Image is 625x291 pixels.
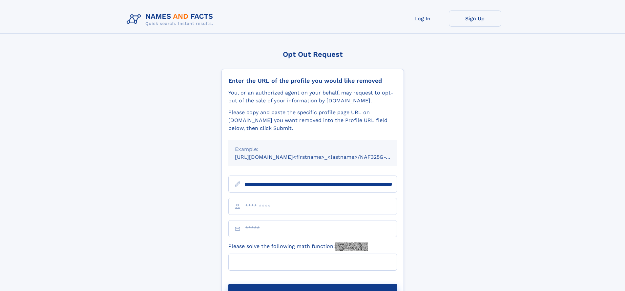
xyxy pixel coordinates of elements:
[228,242,368,251] label: Please solve the following math function:
[396,10,449,27] a: Log In
[228,77,397,84] div: Enter the URL of the profile you would like removed
[221,50,404,58] div: Opt Out Request
[235,145,390,153] div: Example:
[228,109,397,132] div: Please copy and paste the specific profile page URL on [DOMAIN_NAME] you want removed into the Pr...
[449,10,501,27] a: Sign Up
[124,10,219,28] img: Logo Names and Facts
[228,89,397,105] div: You, or an authorized agent on your behalf, may request to opt-out of the sale of your informatio...
[235,154,409,160] small: [URL][DOMAIN_NAME]<firstname>_<lastname>/NAF325G-xxxxxxxx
